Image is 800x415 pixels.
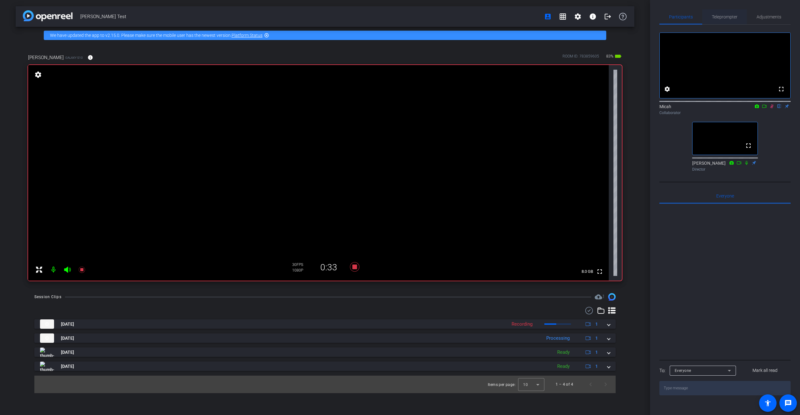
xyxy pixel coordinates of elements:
img: app-logo [23,10,72,21]
mat-icon: settings [574,13,582,20]
mat-icon: message [784,399,792,407]
div: Processing [543,335,573,342]
img: thumb-nail [40,333,54,343]
div: Recording [508,321,536,328]
mat-icon: flip [776,103,783,109]
img: thumb-nail [40,347,54,357]
div: [PERSON_NAME] [692,160,758,172]
mat-expansion-panel-header: thumb-nail[DATE]Recording1 [34,319,616,329]
div: To: [659,367,665,374]
span: 1 [602,294,605,299]
span: 1 [595,349,598,356]
mat-icon: settings [34,71,42,78]
span: Destinations for your clips [595,293,605,301]
mat-icon: cloud_upload [595,293,602,301]
span: [DATE] [61,321,74,327]
div: We have updated the app to v2.15.0. Please make sure the mobile user has the newest version. [44,31,606,40]
span: Everyone [716,194,734,198]
div: Ready [554,363,573,370]
div: Collaborator [659,110,791,116]
button: Mark all read [740,365,791,376]
a: Platform Status [232,33,262,38]
mat-icon: accessibility [764,399,772,407]
div: Ready [554,349,573,356]
mat-icon: fullscreen [745,142,752,149]
img: thumb-nail [40,319,54,329]
mat-expansion-panel-header: thumb-nail[DATE]Processing1 [34,333,616,343]
mat-icon: fullscreen [596,268,603,275]
img: Session clips [608,293,616,301]
span: Mark all read [752,367,777,374]
span: 1 [595,335,598,342]
button: Previous page [583,377,598,392]
mat-icon: logout [604,13,612,20]
span: [PERSON_NAME] [28,54,64,61]
span: [DATE] [61,349,74,356]
div: Director [692,167,758,172]
mat-expansion-panel-header: thumb-nail[DATE]Ready1 [34,362,616,371]
mat-icon: battery_std [614,52,622,60]
div: 0:33 [308,262,350,273]
span: Teleprompter [712,15,737,19]
div: Session Clips [34,294,62,300]
mat-icon: grid_on [559,13,567,20]
span: [DATE] [61,363,74,370]
div: 1080P [292,268,308,273]
span: [PERSON_NAME] Test [80,10,540,23]
span: 83% [605,51,614,61]
span: Galaxy S10 [65,55,83,60]
button: Next page [598,377,613,392]
div: Items per page: [488,382,516,388]
div: ROOM ID: 783859605 [562,53,599,62]
span: Participants [669,15,693,19]
mat-icon: fullscreen [777,85,785,93]
span: FPS [297,262,303,267]
span: 1 [595,321,598,327]
mat-icon: info [87,55,93,60]
span: 8.0 GB [579,268,595,275]
span: Everyone [675,368,691,373]
mat-icon: highlight_off [264,33,269,38]
img: thumb-nail [40,362,54,371]
mat-icon: settings [663,85,671,93]
mat-icon: info [589,13,597,20]
span: 1 [595,363,598,370]
mat-expansion-panel-header: thumb-nail[DATE]Ready1 [34,347,616,357]
div: 1 – 4 of 4 [556,381,573,387]
span: Adjustments [757,15,781,19]
div: Micah [659,103,791,116]
mat-icon: account_box [544,13,552,20]
div: 30 [292,262,308,267]
span: [DATE] [61,335,74,342]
